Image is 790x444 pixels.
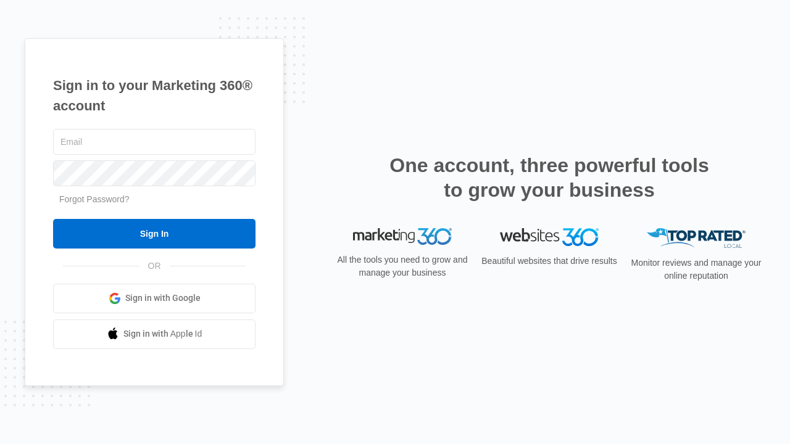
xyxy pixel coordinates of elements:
[139,260,170,273] span: OR
[500,228,599,246] img: Websites 360
[627,257,765,282] p: Monitor reviews and manage your online reputation
[123,327,202,340] span: Sign in with Apple Id
[353,228,452,245] img: Marketing 360
[53,129,256,155] input: Email
[386,153,713,202] h2: One account, three powerful tools to grow your business
[53,284,256,313] a: Sign in with Google
[59,194,130,204] a: Forgot Password?
[53,219,256,249] input: Sign In
[125,292,201,305] span: Sign in with Google
[333,253,472,279] p: All the tools you need to grow and manage your business
[53,319,256,349] a: Sign in with Apple Id
[53,75,256,116] h1: Sign in to your Marketing 360® account
[480,255,618,268] p: Beautiful websites that drive results
[647,228,746,249] img: Top Rated Local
